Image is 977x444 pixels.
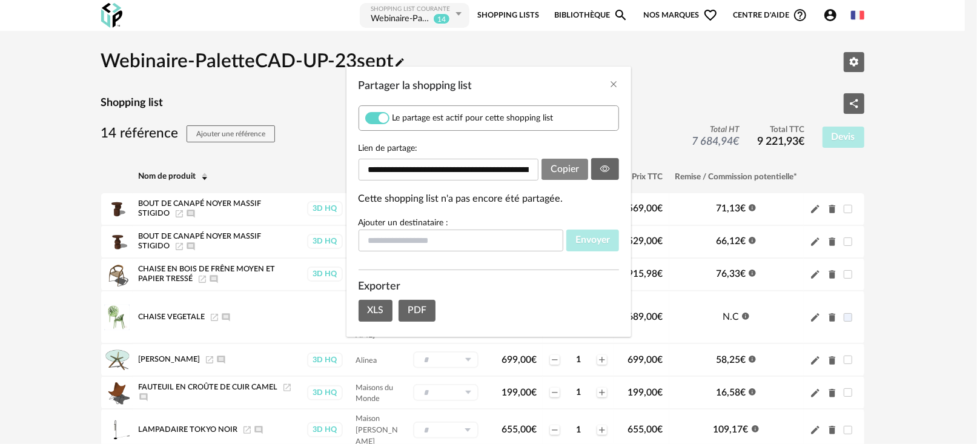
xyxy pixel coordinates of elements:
button: Copier [541,159,588,181]
span: XLS [367,305,383,315]
button: Envoyer [566,230,619,251]
label: Lien de partage: [359,143,619,154]
button: PDF [399,300,436,322]
span: Le partage est actif pour cette shopping list [392,113,554,124]
div: Partager la shopping list [346,67,631,337]
button: XLS [359,300,393,322]
span: Partager la shopping list [359,81,472,91]
span: Envoyer [575,235,610,245]
span: PDF [408,305,426,315]
div: Cette shopping list n'a pas encore été partagée. [359,193,619,205]
span: Copier [551,164,579,174]
button: Close [609,79,619,91]
label: Ajouter un destinataire : [359,219,449,227]
div: Exporter [359,279,619,294]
